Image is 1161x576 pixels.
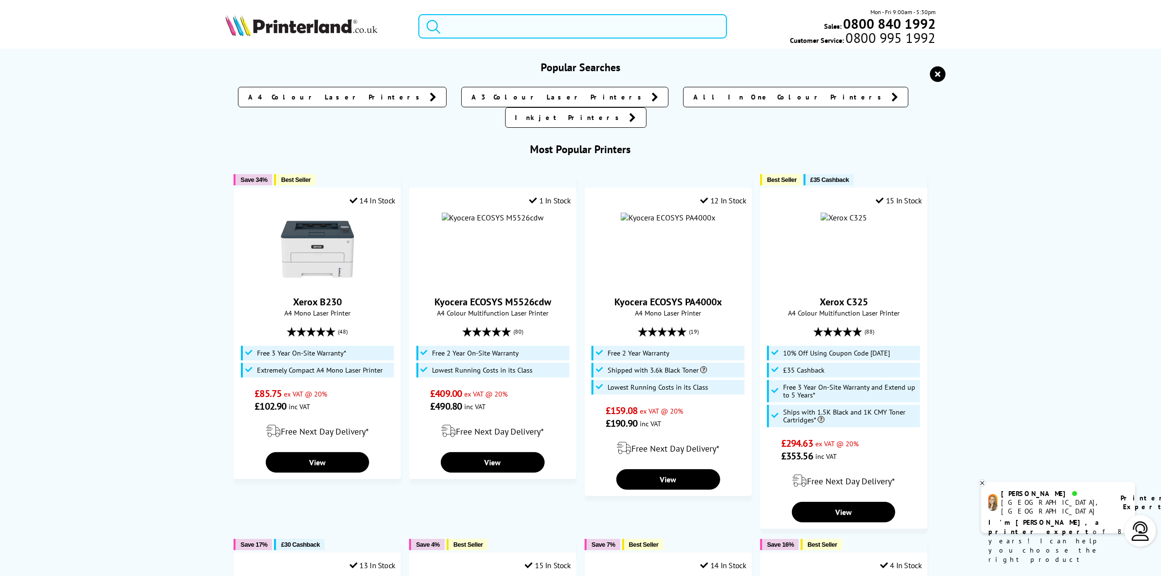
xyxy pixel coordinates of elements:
[418,14,727,39] input: Search product or brand
[255,400,286,413] span: £102.90
[433,349,519,357] span: Free 2 Year On-Site Warranty
[815,452,837,461] span: inc VAT
[1131,521,1150,541] img: user-headset-light.svg
[434,296,551,308] a: Kyocera ECOSYS M5526cdw
[453,541,483,548] span: Best Seller
[225,142,936,156] h3: Most Popular Printers
[464,389,508,398] span: ex VAT @ 20%
[821,213,867,222] img: Xerox C325
[225,60,936,74] h3: Popular Searches
[616,469,720,490] a: View
[700,560,746,570] div: 14 In Stock
[238,87,447,107] a: A4 Colour Laser Printers
[281,278,354,288] a: Xerox B230
[781,437,813,450] span: £294.63
[257,349,346,357] span: Free 3 Year On-Site Warranty*
[683,87,908,107] a: All In One Colour Printers
[416,541,439,548] span: Save 4%
[621,213,715,222] img: Kyocera ECOSYS PA4000x
[505,107,647,128] a: Inkjet Printers
[409,539,444,550] button: Save 4%
[338,322,348,341] span: (48)
[525,560,571,570] div: 15 In Stock
[606,417,637,430] span: £190.90
[693,92,886,102] span: All In One Colour Printers
[1002,489,1108,498] div: [PERSON_NAME]
[801,539,842,550] button: Best Seller
[608,349,669,357] span: Free 2 Year Warranty
[1002,498,1108,516] div: [GEOGRAPHIC_DATA], [GEOGRAPHIC_DATA]
[865,322,874,341] span: (88)
[640,419,661,428] span: inc VAT
[281,176,311,183] span: Best Seller
[239,308,395,318] span: A4 Mono Laser Printer
[255,387,281,400] span: £85.75
[845,33,936,42] span: 0800 995 1992
[807,541,837,548] span: Best Seller
[240,176,267,183] span: Save 34%
[824,21,842,31] span: Sales:
[234,174,272,185] button: Save 34%
[783,408,918,424] span: Ships with 1.5K Black and 1K CMY Toner Cartridges*
[820,296,868,308] a: Xerox C325
[289,402,310,411] span: inc VAT
[880,560,922,570] div: 4 In Stock
[591,541,615,548] span: Save 7%
[225,15,406,38] a: Printerland Logo
[629,541,659,548] span: Best Seller
[790,33,936,45] span: Customer Service:
[783,349,890,357] span: 10% Off Using Coupon Code [DATE]
[515,113,625,122] span: Inkjet Printers
[350,560,395,570] div: 13 In Stock
[988,518,1102,536] b: I'm [PERSON_NAME], a printer expert
[606,404,637,417] span: £159.08
[472,92,647,102] span: A3 Colour Laser Printers
[876,196,922,205] div: 15 In Stock
[622,539,664,550] button: Best Seller
[767,541,794,548] span: Save 16%
[767,176,797,183] span: Best Seller
[529,196,571,205] div: 1 In Stock
[689,322,699,341] span: (19)
[293,296,342,308] a: Xerox B230
[842,19,936,28] a: 0800 840 1992
[414,308,571,318] span: A4 Colour Multifunction Laser Printer
[870,7,936,17] span: Mon - Fri 9:00am - 5:30pm
[783,383,918,399] span: Free 3 Year On-Site Warranty and Extend up to 5 Years*
[441,452,544,473] a: View
[464,402,486,411] span: inc VAT
[284,389,327,398] span: ex VAT @ 20%
[248,92,425,102] span: A4 Colour Laser Printers
[513,322,523,341] span: (80)
[461,87,669,107] a: A3 Colour Laser Printers
[810,176,849,183] span: £35 Cashback
[766,308,922,318] span: A4 Colour Multifunction Laser Printer
[988,494,998,511] img: amy-livechat.png
[585,539,620,550] button: Save 7%
[281,213,354,286] img: Xerox B230
[281,541,319,548] span: £30 Cashback
[608,366,707,374] span: Shipped with 3.6k Black Toner
[590,308,746,318] span: A4 Mono Laser Printer
[590,435,746,462] div: modal_delivery
[760,174,802,185] button: Best Seller
[815,439,859,448] span: ex VAT @ 20%
[234,539,272,550] button: Save 17%
[240,541,267,548] span: Save 17%
[414,417,571,445] div: modal_delivery
[988,518,1128,564] p: of 8 years! I can help you choose the right product
[350,196,395,205] div: 14 In Stock
[608,383,708,391] span: Lowest Running Costs in its Class
[430,387,462,400] span: £409.00
[430,400,462,413] span: £490.80
[700,196,746,205] div: 12 In Stock
[442,213,544,222] img: Kyocera ECOSYS M5526cdw
[783,366,825,374] span: £35 Cashback
[225,15,377,36] img: Printerland Logo
[792,502,895,522] a: View
[781,450,813,462] span: £353.56
[614,296,722,308] a: Kyocera ECOSYS PA4000x
[433,366,533,374] span: Lowest Running Costs in its Class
